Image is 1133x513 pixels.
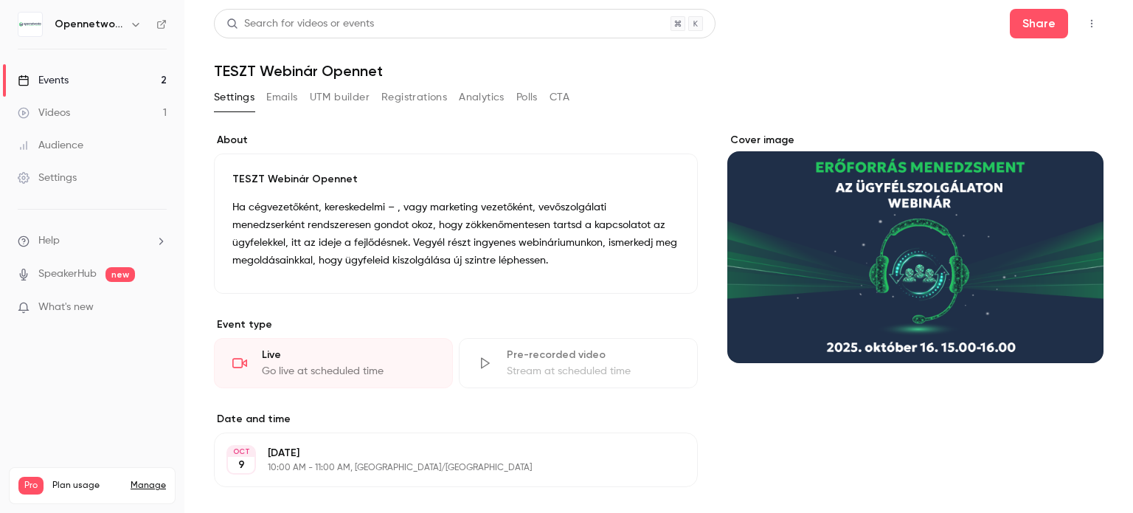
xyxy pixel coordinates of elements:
button: Registrations [381,86,447,109]
button: UTM builder [310,86,370,109]
p: Ha cégvezetőként, kereskedelmi – , vagy marketing vezetőként, vevőszolgálati menedzserként rendsz... [232,199,679,269]
p: 9 [238,458,245,472]
div: Audience [18,138,83,153]
span: Help [38,233,60,249]
div: Pre-recorded video [507,348,679,362]
div: OCT [228,447,254,457]
h1: TESZT Webinár Opennet [214,62,1103,80]
button: Analytics [459,86,505,109]
button: Emails [266,86,297,109]
div: Go live at scheduled time [262,364,434,379]
button: Polls [516,86,538,109]
button: Share [1010,9,1068,38]
a: SpeakerHub [38,266,97,282]
span: What's new [38,300,94,315]
p: TESZT Webinár Opennet [232,172,679,187]
p: [DATE] [268,446,620,461]
label: About [214,133,698,148]
a: Manage [131,480,166,492]
button: CTA [550,86,569,109]
span: new [105,267,135,282]
div: Events [18,73,69,88]
label: Cover image [727,133,1103,148]
section: Cover image [727,133,1103,363]
span: Pro [18,477,44,495]
div: Pre-recorded videoStream at scheduled time [459,338,698,388]
button: Settings [214,86,254,109]
label: Date and time [214,412,698,427]
div: LiveGo live at scheduled time [214,338,453,388]
p: Event type [214,317,698,332]
div: Search for videos or events [226,16,374,32]
p: 10:00 AM - 11:00 AM, [GEOGRAPHIC_DATA]/[GEOGRAPHIC_DATA] [268,462,620,474]
li: help-dropdown-opener [18,233,167,249]
div: Settings [18,171,77,185]
span: Plan usage [52,480,122,492]
h6: Opennetworks Kft. [55,17,124,32]
div: Videos [18,106,70,120]
div: Live [262,348,434,362]
img: Opennetworks Kft. [18,13,42,36]
div: Stream at scheduled time [507,364,679,379]
iframe: Noticeable Trigger [149,301,167,314]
